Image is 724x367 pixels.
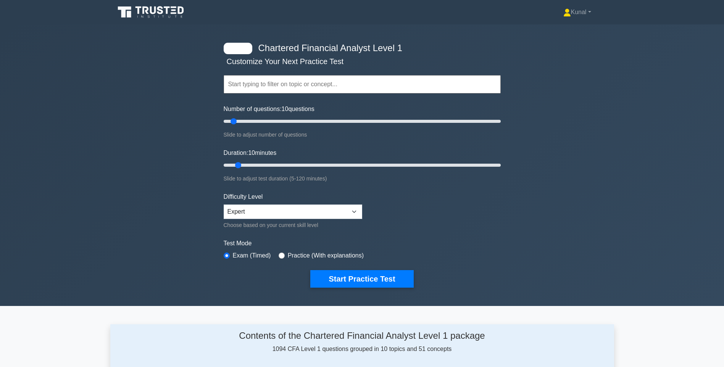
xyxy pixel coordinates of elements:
label: Number of questions: questions [224,105,314,114]
label: Test Mode [224,239,501,248]
input: Start typing to filter on topic or concept... [224,75,501,93]
div: 1094 CFA Level 1 questions grouped in 10 topics and 51 concepts [182,330,542,354]
h4: Contents of the Chartered Financial Analyst Level 1 package [182,330,542,341]
span: 10 [248,150,255,156]
div: Choose based on your current skill level [224,221,362,230]
label: Duration: minutes [224,148,277,158]
label: Practice (With explanations) [288,251,364,260]
label: Difficulty Level [224,192,263,201]
div: Slide to adjust number of questions [224,130,501,139]
a: Kunal [545,5,610,20]
button: Start Practice Test [310,270,413,288]
h4: Chartered Financial Analyst Level 1 [255,43,463,54]
div: Slide to adjust test duration (5-120 minutes) [224,174,501,183]
label: Exam (Timed) [233,251,271,260]
span: 10 [282,106,289,112]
